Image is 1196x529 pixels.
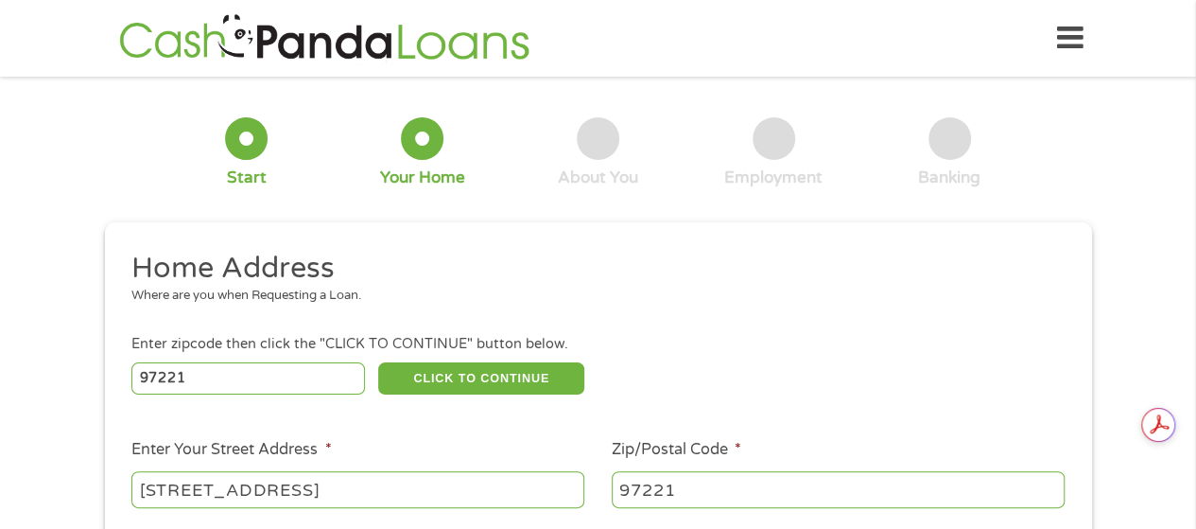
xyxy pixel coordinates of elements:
[131,471,584,507] input: 1 Main Street
[558,168,638,188] div: About You
[131,287,1050,306] div: Where are you when Requesting a Loan.
[380,168,465,188] div: Your Home
[113,11,535,65] img: GetLoanNow Logo
[612,440,741,460] label: Zip/Postal Code
[131,440,331,460] label: Enter Your Street Address
[131,362,365,395] input: Enter Zipcode (e.g 01510)
[724,168,823,188] div: Employment
[131,334,1064,355] div: Enter zipcode then click the "CLICK TO CONTINUE" button below.
[378,362,584,395] button: CLICK TO CONTINUE
[131,250,1050,288] h2: Home Address
[918,168,980,188] div: Banking
[227,168,267,188] div: Start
